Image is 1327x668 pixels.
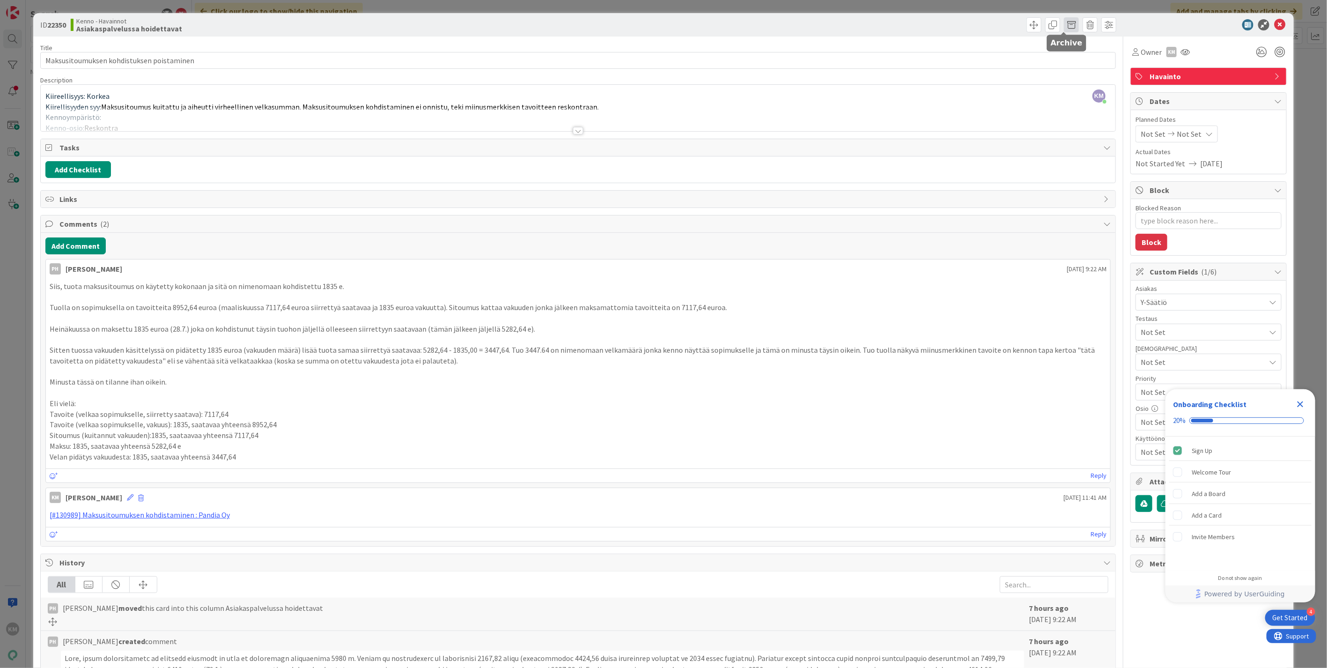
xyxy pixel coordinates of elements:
span: Not Set [1141,416,1265,428]
div: Sign Up [1192,445,1213,456]
div: Welcome Tour [1192,467,1232,478]
span: Not Set [1141,128,1166,140]
span: Mirrors [1150,533,1269,544]
div: Käyttöönottokriittisyys [1136,435,1282,442]
span: Metrics [1150,558,1269,569]
input: type card name here... [40,52,1116,69]
div: Asiakas [1136,285,1282,292]
div: PH [50,263,61,275]
div: Get Started [1273,613,1308,623]
span: Kiirellisyyden syy: [45,102,101,111]
span: Comments [59,218,1099,230]
div: 20% [1173,416,1186,425]
div: Close Checklist [1293,397,1308,412]
span: [DATE] 9:22 AM [1067,264,1107,274]
span: Not Set [1177,128,1202,140]
span: [DATE] [1200,158,1223,169]
span: Kenno - Havainnot [76,17,182,25]
button: Add Comment [45,238,106,254]
div: Add a Card is incomplete. [1169,505,1312,526]
span: Support [20,1,43,13]
a: Powered by UserGuiding [1170,586,1311,602]
div: [DATE] 9:22 AM [1029,602,1108,626]
div: KM [1166,47,1177,57]
div: Footer [1166,586,1315,602]
span: History [59,557,1099,568]
span: Kiireellisyys: Korkea [45,91,110,101]
p: Tavoite (velkaa sopimukselle, siirretty saatava): 7117,64 [50,409,1107,420]
b: 22350 [47,20,66,30]
h5: Archive [1051,38,1083,47]
div: [DEMOGRAPHIC_DATA] [1136,345,1282,352]
label: Blocked Reason [1136,204,1181,212]
span: Maksusitoumus kuitattu ja aiheutti virheellinen velkasumman. Maksusitoumuksen kohdistaminen ei on... [101,102,599,111]
span: [PERSON_NAME] comment [63,636,177,647]
div: Welcome Tour is incomplete. [1169,462,1312,482]
label: Title [40,44,52,52]
span: [DATE] 11:41 AM [1063,493,1107,503]
span: Attachments [1150,476,1269,487]
span: ID [40,19,66,30]
span: Not Set [1141,356,1265,368]
div: Priority [1136,375,1282,382]
span: Not Set [1141,327,1265,338]
b: moved [118,603,142,613]
input: Search... [1000,576,1108,593]
div: Add a Board [1192,488,1226,499]
button: Add Checklist [45,161,111,178]
div: Do not show again [1218,574,1262,582]
div: [PERSON_NAME] [66,263,122,275]
span: Not Set [1141,386,1261,399]
p: Eli vielä: [50,398,1107,409]
span: Actual Dates [1136,147,1282,157]
span: Not Started Yet [1136,158,1185,169]
div: Testaus [1136,315,1282,322]
div: All [48,577,75,593]
button: Block [1136,234,1167,251]
div: KM [50,492,61,503]
p: Siis, tuota maksusitoumus on käytetty kokonaan ja sitä on nimenomaan kohdistettu 1835 e. [50,281,1107,292]
span: Description [40,76,73,84]
div: Invite Members [1192,531,1235,542]
span: Links [59,193,1099,205]
div: Open Get Started checklist, remaining modules: 4 [1265,610,1315,626]
span: ( 2 ) [100,219,109,229]
span: Powered by UserGuiding [1204,588,1285,600]
p: Sitten tuossa vakuuden käsittelyssä on pidätetty 1835 euroa (vakuuden määrä) lisää tuota samaa si... [50,345,1107,366]
a: Reply [1091,528,1107,540]
span: Dates [1150,96,1269,107]
span: Tasks [59,142,1099,153]
span: Block [1150,185,1269,196]
div: Checklist items [1166,437,1315,568]
div: PH [48,637,58,647]
b: 7 hours ago [1029,637,1069,646]
b: created [118,637,145,646]
p: Maksu: 1835, saatavaa yhteensä 5282,64 e [50,441,1107,452]
span: [PERSON_NAME] this card into this column Asiakaspalvelussa hoidettavat [63,602,323,614]
div: Onboarding Checklist [1173,399,1247,410]
span: Havainto [1150,71,1269,82]
p: Velan pidätys vakuudesta: 1835, saatavaa yhteensä 3447,64 [50,452,1107,462]
div: Add a Card [1192,510,1222,521]
span: KM [1092,89,1106,103]
div: Checklist Container [1166,389,1315,602]
div: Osio [1136,405,1282,412]
a: [#130989] Maksusitoumuksen kohdistaminen : Pandia Oy [50,510,230,520]
p: Heinäkuussa on maksettu 1835 euroa (28.7.) joka on kohdistunut täysin tuohon jäljellä olleeseen s... [50,324,1107,334]
span: Y-Säätiö [1141,297,1265,308]
b: Asiakaspalvelussa hoidettavat [76,25,182,32]
a: Reply [1091,470,1107,482]
p: Tuolla on sopimuksella on tavoitteita 8952,64 euroa (maaliskuussa 7117,64 euroa siirrettyä saatav... [50,302,1107,313]
span: Owner [1141,46,1162,58]
div: [PERSON_NAME] [66,492,122,503]
p: Sitoumus (kuitannut vakuuden):1835, saataavaa yhteensä 7117,64 [50,430,1107,441]
div: Checklist progress: 20% [1173,416,1308,425]
div: Invite Members is incomplete. [1169,527,1312,547]
span: Not Set [1141,446,1265,458]
div: Add a Board is incomplete. [1169,483,1312,504]
p: Tavoite (velkaa sopimukselle, vakuus): 1835, saatavaa yhteensä 8952,64 [50,419,1107,430]
b: 7 hours ago [1029,603,1069,613]
div: 4 [1307,608,1315,616]
p: Minusta tässä on tilanne ihan oikein. [50,377,1107,387]
span: Planned Dates [1136,115,1282,125]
